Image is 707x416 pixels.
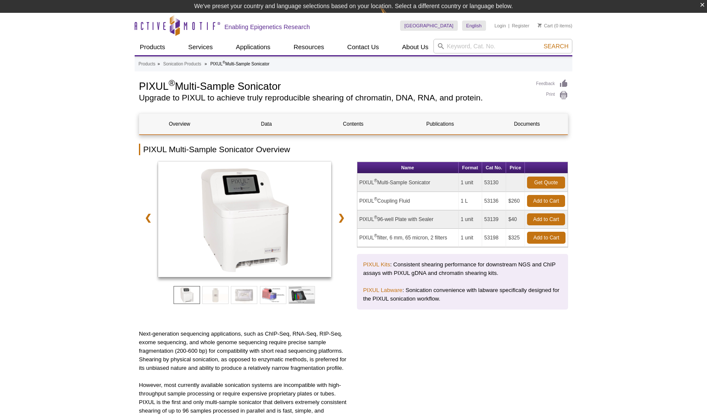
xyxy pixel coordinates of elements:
span: Search [544,43,569,50]
a: Products [135,39,170,55]
a: Contents [313,114,393,134]
sup: ® [374,215,377,220]
li: (0 items) [538,21,572,31]
a: Add to Cart [527,213,565,225]
td: $325 [506,229,525,247]
a: Overview [139,114,220,134]
a: Get Quote [527,177,565,189]
a: Publications [400,114,480,134]
td: 53130 [482,174,506,192]
th: Format [459,162,482,174]
img: Change Here [380,6,403,27]
a: PIXUL Multi-Sample Sonicator [158,162,331,280]
h2: Upgrade to PIXUL to achieve truly reproducible shearing of chromatin, DNA, RNA, and protein. [139,94,527,102]
td: PIXUL 96-well Plate with Sealer [357,210,459,229]
td: 53136 [482,192,506,210]
a: Feedback [536,79,568,89]
h1: PIXUL Multi-Sample Sonicator [139,79,527,92]
a: Contact Us [342,39,384,55]
a: Register [512,23,529,29]
sup: ® [374,197,377,201]
td: 1 unit [459,229,482,247]
h2: Enabling Epigenetics Research [224,23,310,31]
p: Next-generation sequencing applications, such as ChIP-Seq, RNA-Seq, RIP-Seq, exome sequencing, an... [139,330,351,372]
a: Services [183,39,218,55]
a: Applications [231,39,276,55]
a: Documents [487,114,567,134]
a: Add to Cart [527,195,565,207]
td: 1 unit [459,210,482,229]
a: Add to Cart [527,232,566,244]
li: | [508,21,510,31]
button: Search [541,42,571,50]
p: : Consistent shearing performance for downstream NGS and ChIP assays with PIXUL gDNA and chromati... [363,260,562,277]
a: ❯ [332,208,351,227]
td: $260 [506,192,525,210]
td: 1 unit [459,174,482,192]
a: ❮ [139,208,157,227]
p: : Sonication convenience with labware specifically designed for the PIXUL sonication workflow. [363,286,562,303]
td: PIXUL Coupling Fluid [357,192,459,210]
td: $40 [506,210,525,229]
sup: ® [223,60,225,65]
a: PIXUL Kits [363,261,390,268]
li: » [157,62,160,66]
a: Resources [289,39,330,55]
a: English [462,21,486,31]
a: Cart [538,23,553,29]
td: 53139 [482,210,506,229]
td: 1 L [459,192,482,210]
sup: ® [168,78,175,88]
td: 53198 [482,229,506,247]
td: PIXUL filter, 6 mm, 65 micron, 2 filters [357,229,459,247]
a: About Us [397,39,434,55]
h2: PIXUL Multi-Sample Sonicator Overview [139,144,568,155]
a: Sonication Products [163,60,201,68]
th: Name [357,162,459,174]
a: Print [536,91,568,100]
th: Price [506,162,525,174]
a: Products [138,60,155,68]
img: PIXUL Multi-Sample Sonicator [158,162,331,277]
a: [GEOGRAPHIC_DATA] [400,21,458,31]
input: Keyword, Cat. No. [433,39,572,53]
a: Data [226,114,306,134]
a: Login [495,23,506,29]
th: Cat No. [482,162,506,174]
li: PIXUL Multi-Sample Sonicator [210,62,269,66]
sup: ® [374,233,377,238]
a: PIXUL Labware [363,287,403,293]
img: Your Cart [538,23,542,27]
li: » [205,62,207,66]
sup: ® [374,178,377,183]
td: PIXUL Multi-Sample Sonicator [357,174,459,192]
